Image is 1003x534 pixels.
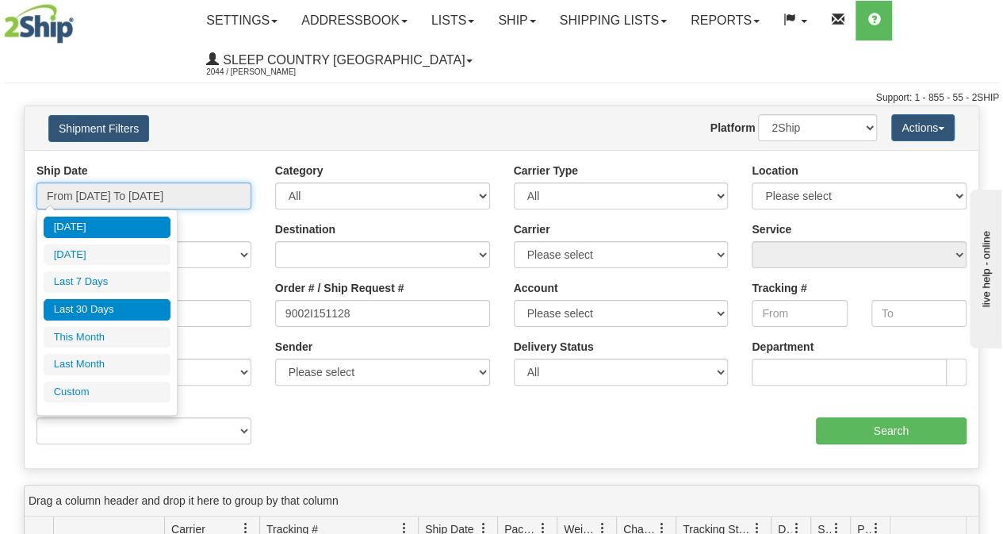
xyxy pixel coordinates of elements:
[44,217,170,238] li: [DATE]
[891,114,955,141] button: Actions
[514,163,578,179] label: Carrier Type
[871,300,967,327] input: To
[752,339,814,355] label: Department
[275,280,404,296] label: Order # / Ship Request #
[44,382,170,403] li: Custom
[486,1,547,40] a: Ship
[44,327,170,348] li: This Month
[816,417,967,444] input: Search
[514,221,550,237] label: Carrier
[25,486,978,517] div: grid grouping header
[36,163,88,179] label: Ship Date
[275,163,323,179] label: Category
[752,280,806,296] label: Tracking #
[514,280,558,296] label: Account
[206,64,325,80] span: 2044 / [PERSON_NAME]
[679,1,771,40] a: Reports
[752,221,791,237] label: Service
[514,339,594,355] label: Delivery Status
[48,115,149,142] button: Shipment Filters
[275,339,312,355] label: Sender
[44,271,170,293] li: Last 7 Days
[419,1,486,40] a: Lists
[289,1,419,40] a: Addressbook
[44,244,170,266] li: [DATE]
[44,354,170,375] li: Last Month
[12,13,147,25] div: live help - online
[4,4,74,44] img: logo2044.jpg
[710,120,756,136] label: Platform
[194,40,484,80] a: Sleep Country [GEOGRAPHIC_DATA] 2044 / [PERSON_NAME]
[967,186,1001,348] iframe: chat widget
[548,1,679,40] a: Shipping lists
[194,1,289,40] a: Settings
[4,91,999,105] div: Support: 1 - 855 - 55 - 2SHIP
[752,163,798,179] label: Location
[219,53,465,67] span: Sleep Country [GEOGRAPHIC_DATA]
[752,300,847,327] input: From
[44,299,170,321] li: Last 30 Days
[275,221,335,237] label: Destination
